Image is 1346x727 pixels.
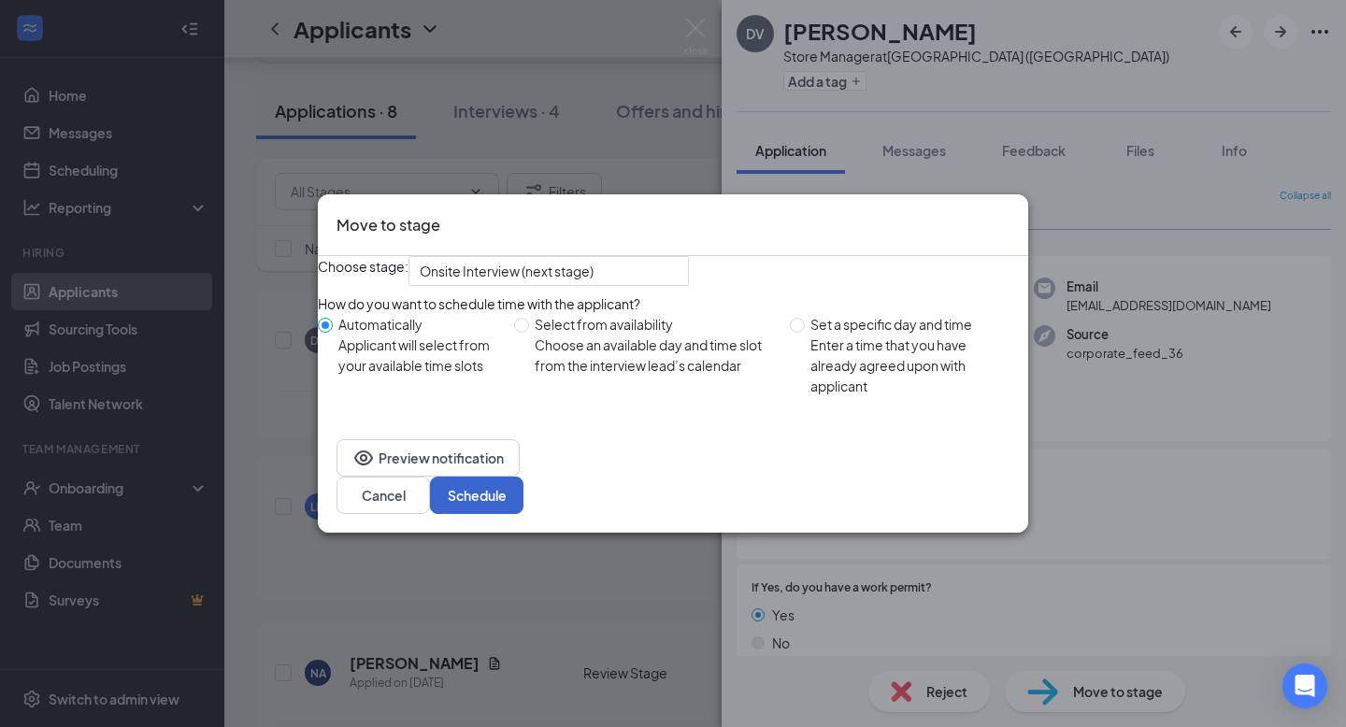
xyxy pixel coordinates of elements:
span: Onsite Interview (next stage) [420,257,594,285]
div: Select from availability [535,314,775,335]
button: Schedule [430,477,523,514]
div: Choose an available day and time slot from the interview lead’s calendar [535,335,775,376]
div: Open Intercom Messenger [1282,663,1327,708]
div: Applicant will select from your available time slots [338,335,499,376]
svg: Eye [352,447,375,469]
button: Cancel [336,477,430,514]
div: Automatically [338,314,499,335]
div: Enter a time that you have already agreed upon with applicant [810,335,1013,396]
button: EyePreview notification [336,439,520,477]
h3: Move to stage [336,213,440,237]
div: How do you want to schedule time with the applicant? [318,293,1028,314]
span: Choose stage: [318,256,408,286]
div: Set a specific day and time [810,314,1013,335]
